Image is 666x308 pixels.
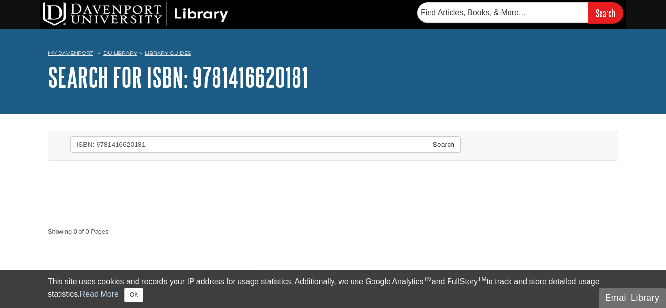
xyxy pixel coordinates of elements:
sup: TM [478,276,486,283]
sup: TM [423,276,431,283]
img: DU Library [43,2,228,26]
input: Search [588,2,623,23]
button: Email Library [599,288,666,308]
strong: Showing 0 of 0 Pages [48,227,618,236]
button: Search [427,136,461,153]
a: My Davenport [48,49,93,57]
input: Enter Search Words [70,136,427,153]
a: Read More [80,290,118,298]
h1: Search for ISBN: 9781416620181 [48,62,618,91]
a: DU Library [103,50,137,56]
a: Library Guides [145,50,191,56]
nav: breadcrumb [48,47,618,62]
button: Close [124,288,143,302]
input: Find Articles, Books, & More... [417,2,588,23]
form: Searches DU Library's articles, books, and more [417,2,623,23]
div: This site uses cookies and records your IP address for usage statistics. Additionally, we use Goo... [48,276,618,302]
